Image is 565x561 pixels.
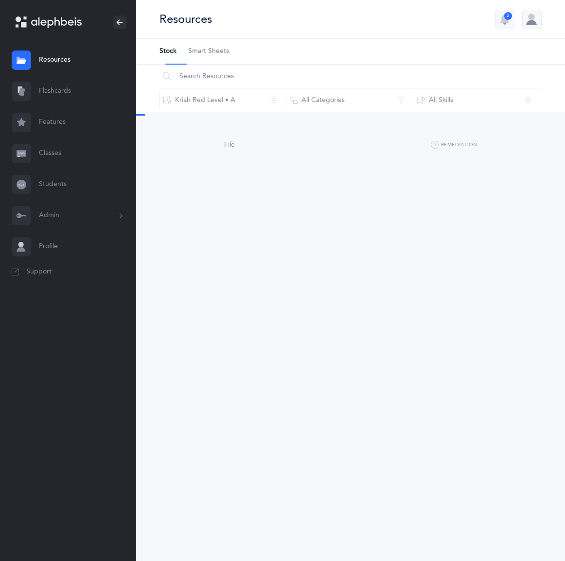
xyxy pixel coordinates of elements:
[188,47,229,56] span: Smart Sheets
[159,11,212,27] div: Resources
[224,141,235,149] span: File
[504,12,512,20] div: 2
[413,88,540,112] button: All Skills
[495,10,514,29] button: 2
[26,267,52,277] span: Support
[159,88,286,112] button: Kriah Red Level • A
[159,65,541,88] input: Search Resources
[431,139,477,151] button: Remediation
[286,88,413,112] button: All Categories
